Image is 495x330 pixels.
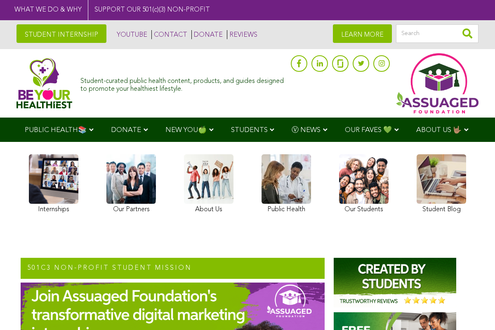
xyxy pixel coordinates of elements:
[396,24,478,43] input: Search
[151,30,187,39] a: CONTACT
[191,30,223,39] a: DONATE
[454,290,495,330] iframe: Chat Widget
[16,24,106,43] a: STUDENT INTERNSHIP
[80,73,287,93] div: Student-curated public health content, products, and guides designed to promote your healthiest l...
[334,258,456,307] img: Assuaged-Foundation-Student-Internship-Opportunity-Reviews-Mission-GIPHY-2
[21,258,325,279] h2: 501c3 NON-PROFIT STUDENT MISSION
[111,127,141,134] span: DONATE
[416,127,462,134] span: ABOUT US 🤟🏽
[292,127,321,134] span: Ⓥ NEWS
[396,53,478,113] img: Assuaged App
[115,30,147,39] a: YOUTUBE
[337,59,343,68] img: glassdoor
[12,118,483,142] div: Navigation Menu
[227,30,257,39] a: REVIEWS
[165,127,207,134] span: NEW YOU🍏
[231,127,268,134] span: STUDENTS
[333,24,392,43] a: LEARN MORE
[25,127,87,134] span: PUBLIC HEALTH📚
[345,127,392,134] span: OUR FAVES 💚
[16,58,72,108] img: Assuaged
